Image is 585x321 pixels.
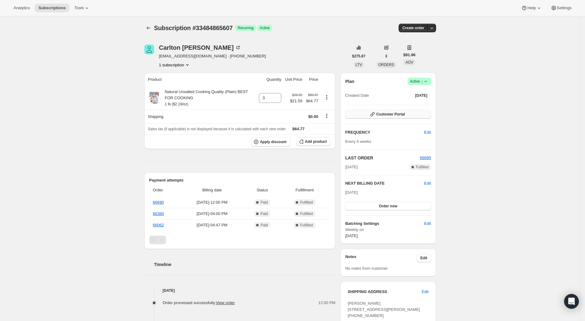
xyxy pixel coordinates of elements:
[421,79,422,84] span: |
[345,221,424,227] h6: Batching Settings
[376,112,405,117] span: Customer Portal
[348,301,420,318] span: [PERSON_NAME] [STREET_ADDRESS][PERSON_NAME] [PHONE_NUMBER]
[304,73,320,86] th: Price
[345,92,369,99] span: Created Date
[165,102,189,106] small: 1 lb ($2.19/oz)
[322,112,332,119] button: Shipping actions
[420,127,435,137] button: Edit
[182,199,242,206] span: [DATE] · 12:00 PM
[260,139,287,144] span: Apply discount
[405,60,413,65] span: AOV
[557,6,571,10] span: Settings
[345,202,431,210] button: Order now
[345,139,371,144] span: Every 4 weeks
[260,25,270,30] span: Active
[424,129,431,135] span: Edit
[517,4,545,12] button: Help
[420,155,431,160] a: 66690
[149,236,331,244] nav: Pagination
[182,222,242,228] span: [DATE] · 04:47 PM
[144,288,336,294] h4: [DATE]
[345,129,424,135] h2: FREQUENCY
[159,53,266,59] span: [EMAIL_ADDRESS][DOMAIN_NAME] · [PHONE_NUMBER]
[154,25,233,31] span: Subscription #33484865607
[300,211,313,216] span: Fulfilled
[149,177,331,183] h2: Payment attempts
[308,114,318,119] span: $0.00
[260,211,268,216] span: Paid
[345,78,354,84] h2: Plan
[424,180,431,186] button: Edit
[564,294,579,309] div: Open Intercom Messenger
[163,300,235,305] span: Order processed successfully.
[14,6,30,10] span: Analytics
[345,227,431,233] span: Weekly on
[416,165,428,170] span: Fulfilled
[322,94,332,101] button: Product actions
[348,289,422,295] h3: SHIPPING ADDRESS
[300,200,313,205] span: Fulfilled
[527,6,536,10] span: Help
[318,300,336,306] span: 12:00 PM
[424,221,431,227] span: Edit
[38,6,66,10] span: Subscriptions
[417,254,431,262] button: Edit
[308,93,318,97] small: $80.97
[153,200,164,205] a: 66690
[356,63,362,67] span: LTV
[292,127,305,131] span: $64.77
[260,223,268,228] span: Paid
[415,93,427,98] span: [DATE]
[300,223,313,228] span: Fulfilled
[216,300,235,305] a: View order
[10,4,33,12] button: Analytics
[182,187,242,193] span: Billing date
[381,52,391,61] button: 3
[420,155,431,161] button: 66690
[547,4,575,12] button: Settings
[283,187,327,193] span: Fulfillment
[345,110,431,119] button: Customer Portal
[378,63,394,67] span: ORDERS
[296,137,330,146] button: Add product
[349,52,369,61] button: $275.87
[251,137,290,147] button: Apply discount
[154,261,336,268] h2: Timeline
[422,289,428,295] span: Edit
[385,54,387,59] span: 3
[399,24,428,32] button: Create order
[238,25,254,30] span: Recurring
[182,211,242,217] span: [DATE] · 04:00 PM
[305,139,327,144] span: Add product
[345,266,388,271] span: No notes from customer
[144,73,257,86] th: Product
[160,89,255,107] div: Natural Unsalted Cooking Quality (Plain) BEST FOR COOKING
[403,52,415,58] span: $91.96
[345,254,417,262] h3: Notes
[411,91,431,100] button: [DATE]
[292,93,302,97] small: $26.99
[345,155,420,161] h2: LAST ORDER
[144,45,154,54] span: Carlton Adams
[257,73,283,86] th: Quantity
[71,4,94,12] button: Tools
[352,54,365,59] span: $275.87
[345,233,358,238] span: [DATE]
[283,73,304,86] th: Unit Price
[35,4,69,12] button: Subscriptions
[290,98,302,104] span: $21.59
[410,78,429,84] span: Active
[345,164,358,170] span: [DATE]
[144,110,257,123] th: Shipping
[144,24,153,32] button: Subscriptions
[306,98,318,104] span: $64.77
[153,223,164,227] a: 66062
[418,287,432,297] button: Edit
[159,45,241,51] div: Carlton [PERSON_NAME]
[149,183,180,197] th: Order
[379,204,397,209] span: Order now
[402,25,424,30] span: Create order
[74,6,84,10] span: Tools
